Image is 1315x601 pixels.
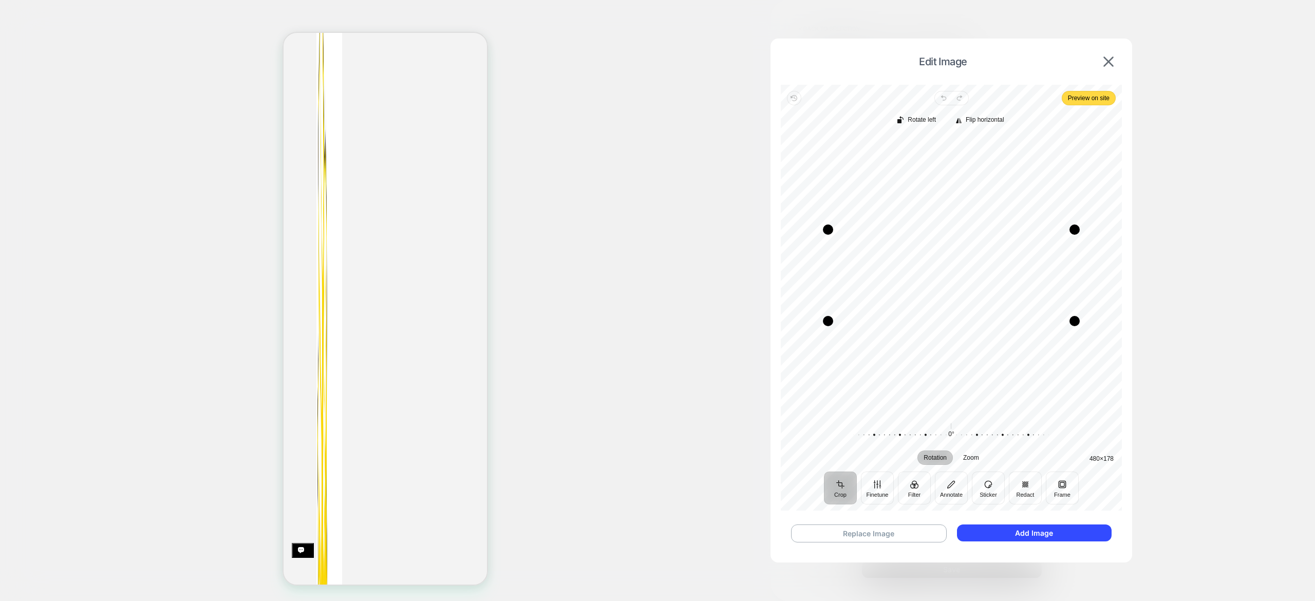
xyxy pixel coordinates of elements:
span: Zoom [963,455,979,461]
button: Frame [1046,472,1079,504]
span: Rotation [924,455,947,461]
div: Drag edge t [828,224,1075,235]
div: Drag corner bl [823,316,833,326]
button: Annotate [935,472,968,504]
button: Rotate left [892,114,942,128]
button: Crop [824,472,857,504]
div: Drag edge l [823,230,833,321]
span: Rotate left [908,117,936,123]
button: Add Image [957,524,1112,541]
button: Rotation [917,450,953,465]
button: Redact [1009,472,1042,504]
inbox-online-store-chat: Shopify online store chat [8,510,30,543]
button: Replace Image [791,524,947,542]
div: Drag corner tl [823,224,833,235]
button: Flip horizontal [950,114,1010,128]
span: Edit Image [786,55,1100,68]
span: Flip horizontal [966,117,1004,123]
button: Zoom [957,450,985,465]
button: Finetune [861,472,894,504]
button: Sticker [972,472,1005,504]
div: Drag edge b [828,316,1075,326]
button: Filter [898,472,931,504]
